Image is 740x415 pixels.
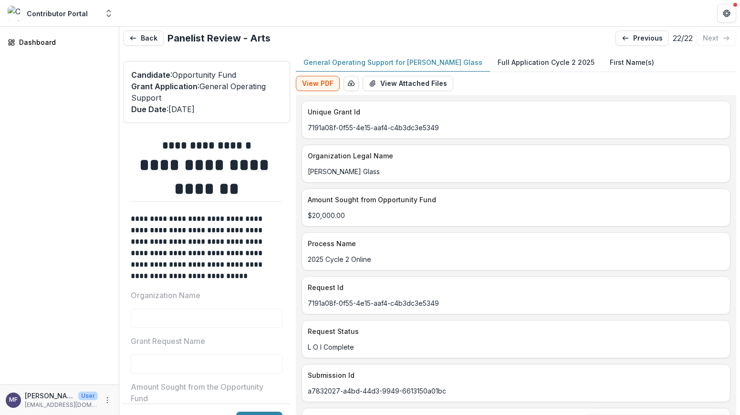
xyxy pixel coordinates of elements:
[308,386,724,396] p: a7832027-a4bd-44d3-9949-6613150a01bc
[703,34,719,42] p: next
[633,34,663,42] p: previous
[498,57,594,67] p: Full Application Cycle 2 2025
[4,34,115,50] a: Dashboard
[303,57,482,67] p: General Operating Support for [PERSON_NAME] Glass
[27,9,88,19] div: Contributor Portal
[25,401,98,409] p: [EMAIL_ADDRESS][DOMAIN_NAME]
[308,342,724,352] p: L O I Complete
[131,290,200,301] p: Organization Name
[131,381,277,404] p: Amount Sought from the Opportunity Fund
[308,282,720,292] p: Request Id
[308,210,724,220] p: $20,000.00
[131,104,167,114] span: Due Date
[308,370,720,380] p: Submission Id
[308,195,720,205] p: Amount Sought from Opportunity Fund
[615,31,669,46] a: previous
[308,107,720,117] p: Unique Grant Id
[25,391,74,401] p: [PERSON_NAME]
[308,298,724,308] p: 7191a08f-0f55-4e15-aaf4-c4b3dc3e5349
[131,81,282,104] p: : General Operating Support
[308,166,724,176] p: [PERSON_NAME] Glass
[717,4,736,23] button: Get Help
[697,31,736,46] button: next
[131,104,282,115] p: : [DATE]
[308,254,724,264] p: 2025 Cycle 2 Online
[123,31,164,46] button: Back
[363,76,453,91] button: View Attached Files
[131,335,205,347] p: Grant Request Name
[167,32,271,44] h2: Panelist Review - Arts
[308,151,720,161] p: Organization Legal Name
[102,394,113,406] button: More
[308,239,720,249] p: Process Name
[610,57,654,67] p: First Name(s)
[296,76,340,91] button: View PDF
[19,37,107,47] div: Dashboard
[78,392,98,400] p: User
[308,123,724,133] p: 7191a08f-0f55-4e15-aaf4-c4b3dc3e5349
[131,82,198,91] span: Grant Application
[131,70,170,80] span: Candidate
[308,326,720,336] p: Request Status
[673,32,693,44] p: 22 / 22
[9,397,18,403] div: Monteze Freeland
[102,4,115,23] button: Open entity switcher
[8,6,23,21] img: Contributor Portal
[131,69,282,81] p: : Opportunity Fund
